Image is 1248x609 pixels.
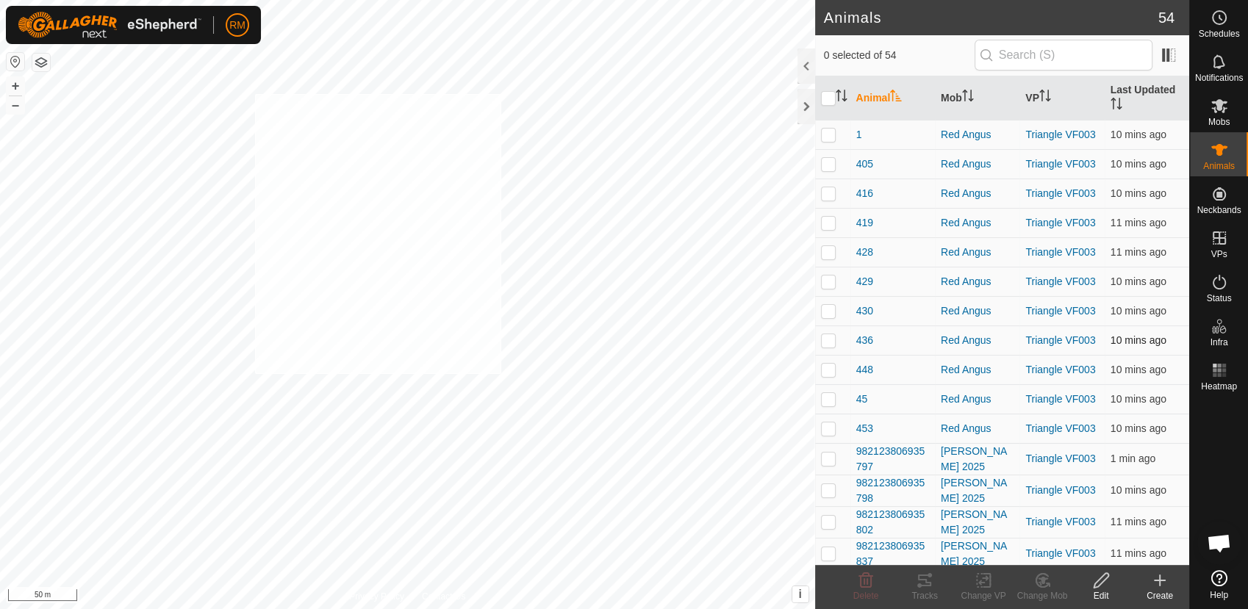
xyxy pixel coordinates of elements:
span: Delete [853,591,879,601]
span: 15 Sept 2025, 5:26 am [1111,422,1166,434]
button: + [7,77,24,95]
span: Heatmap [1201,382,1237,391]
span: 15 Sept 2025, 5:25 am [1111,217,1166,228]
a: Triangle VF003 [1025,364,1095,375]
div: Edit [1072,589,1130,602]
span: 0 selected of 54 [824,48,975,63]
div: Red Angus [941,362,1014,378]
button: Reset Map [7,53,24,71]
div: Red Angus [941,274,1014,289]
a: Triangle VF003 [1025,187,1095,199]
span: 15 Sept 2025, 5:35 am [1111,453,1155,464]
a: Triangle VF003 [1025,305,1095,317]
span: Schedules [1198,29,1239,38]
span: 428 [856,245,873,260]
div: [PERSON_NAME] 2025 [941,475,1014,506]
span: 15 Sept 2025, 5:25 am [1111,516,1166,527]
span: 1 [856,127,862,143]
span: Mobs [1208,118,1230,126]
th: Animal [850,76,935,120]
p-sorticon: Activate to sort [962,92,974,104]
button: – [7,96,24,114]
h2: Animals [824,9,1158,26]
a: Triangle VF003 [1025,547,1095,559]
a: Privacy Policy [349,590,404,603]
span: 448 [856,362,873,378]
input: Search (S) [975,40,1152,71]
a: Help [1190,564,1248,605]
button: Map Layers [32,54,50,71]
span: 15 Sept 2025, 5:26 am [1111,129,1166,140]
div: Open chat [1197,521,1241,565]
span: 54 [1158,7,1175,29]
span: 15 Sept 2025, 5:26 am [1111,305,1166,317]
a: Triangle VF003 [1025,453,1095,464]
span: RM [229,18,245,33]
span: 15 Sept 2025, 5:26 am [1111,334,1166,346]
div: Change VP [954,589,1013,602]
span: Infra [1210,338,1227,347]
a: Triangle VF003 [1025,275,1095,287]
a: Triangle VF003 [1025,334,1095,346]
button: i [792,586,808,602]
a: Triangle VF003 [1025,217,1095,228]
p-sorticon: Activate to sort [1039,92,1051,104]
span: 416 [856,186,873,201]
span: 436 [856,333,873,348]
a: Triangle VF003 [1025,246,1095,258]
span: Animals [1203,162,1235,170]
div: [PERSON_NAME] 2025 [941,538,1014,569]
span: 982123806935797 [856,444,929,475]
span: Status [1206,294,1231,303]
div: Red Angus [941,127,1014,143]
a: Contact Us [422,590,465,603]
p-sorticon: Activate to sort [1111,100,1122,112]
th: Mob [935,76,1019,120]
img: Gallagher Logo [18,12,201,38]
span: i [798,588,801,600]
span: 15 Sept 2025, 5:26 am [1111,364,1166,375]
div: [PERSON_NAME] 2025 [941,444,1014,475]
div: [PERSON_NAME] 2025 [941,507,1014,538]
span: 15 Sept 2025, 5:26 am [1111,275,1166,287]
span: 982123806935798 [856,475,929,506]
p-sorticon: Activate to sort [890,92,902,104]
div: Red Angus [941,215,1014,231]
th: Last Updated [1105,76,1189,120]
a: Triangle VF003 [1025,393,1095,405]
a: Triangle VF003 [1025,129,1095,140]
span: 405 [856,156,873,172]
th: VP [1019,76,1104,120]
p-sorticon: Activate to sort [836,92,847,104]
span: 15 Sept 2025, 5:26 am [1111,187,1166,199]
span: 982123806935802 [856,507,929,538]
div: Create [1130,589,1189,602]
span: 982123806935837 [856,538,929,569]
span: 15 Sept 2025, 5:26 am [1111,393,1166,405]
span: 45 [856,392,868,407]
a: Triangle VF003 [1025,516,1095,527]
div: Red Angus [941,303,1014,319]
div: Red Angus [941,392,1014,407]
div: Tracks [895,589,954,602]
span: 453 [856,421,873,436]
span: 15 Sept 2025, 5:26 am [1111,158,1166,170]
span: Help [1210,591,1228,599]
span: 15 Sept 2025, 5:25 am [1111,484,1166,496]
span: Notifications [1195,73,1243,82]
div: Red Angus [941,421,1014,436]
span: 15 Sept 2025, 5:25 am [1111,547,1166,559]
span: VPs [1211,250,1227,259]
span: 419 [856,215,873,231]
div: Change Mob [1013,589,1072,602]
div: Red Angus [941,333,1014,348]
div: Red Angus [941,156,1014,172]
a: Triangle VF003 [1025,422,1095,434]
span: Neckbands [1197,206,1241,215]
span: 429 [856,274,873,289]
a: Triangle VF003 [1025,158,1095,170]
a: Triangle VF003 [1025,484,1095,496]
span: 430 [856,303,873,319]
span: 15 Sept 2025, 5:25 am [1111,246,1166,258]
div: Red Angus [941,245,1014,260]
